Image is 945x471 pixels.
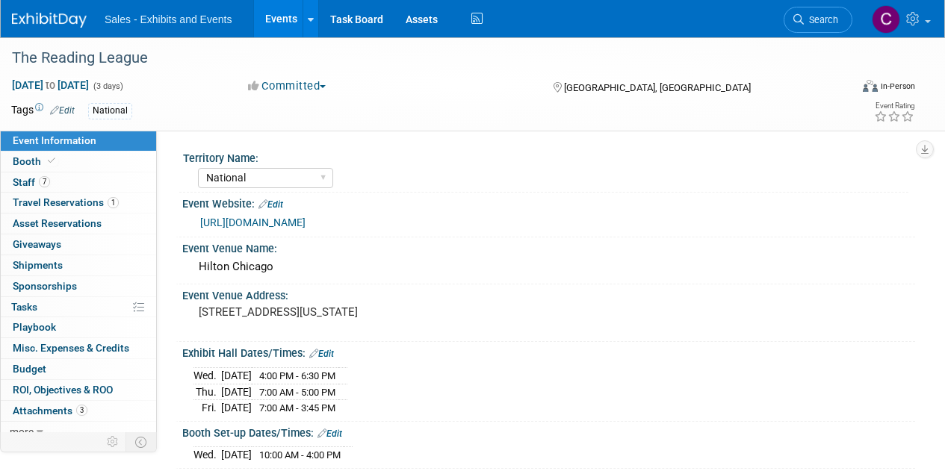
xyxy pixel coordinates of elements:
a: Travel Reservations1 [1,193,156,213]
span: 1 [108,197,119,208]
div: Event Rating [874,102,914,110]
span: ROI, Objectives & ROO [13,384,113,396]
a: Shipments [1,255,156,275]
a: Edit [50,105,75,116]
td: [DATE] [221,367,252,384]
div: Event Venue Address: [182,284,915,303]
div: Territory Name: [183,147,908,166]
div: Event Website: [182,193,915,212]
span: to [43,79,58,91]
div: In-Person [880,81,915,92]
td: [DATE] [221,384,252,400]
span: Booth [13,155,58,167]
a: Tasks [1,297,156,317]
td: Thu. [193,384,221,400]
span: Budget [13,363,46,375]
td: Toggle Event Tabs [126,432,157,452]
span: Search [804,14,838,25]
a: Edit [309,349,334,359]
button: Committed [243,78,332,94]
span: 7:00 AM - 5:00 PM [259,387,335,398]
td: Tags [11,102,75,119]
a: Staff7 [1,172,156,193]
span: Attachments [13,405,87,417]
td: [DATE] [221,447,252,463]
span: Giveaways [13,238,61,250]
a: Asset Reservations [1,213,156,234]
span: Playbook [13,321,56,333]
span: (3 days) [92,81,123,91]
span: 7:00 AM - 3:45 PM [259,402,335,414]
a: Budget [1,359,156,379]
td: Personalize Event Tab Strip [100,432,126,452]
div: National [88,103,132,119]
td: Wed. [193,447,221,463]
div: Exhibit Hall Dates/Times: [182,342,915,361]
span: Misc. Expenses & Credits [13,342,129,354]
span: Asset Reservations [13,217,102,229]
span: Travel Reservations [13,196,119,208]
span: [DATE] [DATE] [11,78,90,92]
a: Search [784,7,852,33]
span: Staff [13,176,50,188]
img: Format-Inperson.png [863,80,878,92]
span: more [10,425,34,437]
td: [DATE] [221,400,252,416]
a: Event Information [1,131,156,151]
pre: [STREET_ADDRESS][US_STATE] [199,305,471,319]
a: Playbook [1,317,156,337]
a: Misc. Expenses & Credits [1,338,156,358]
span: 3 [76,405,87,416]
span: Sales - Exhibits and Events [105,13,232,25]
a: Booth [1,152,156,172]
td: Wed. [193,367,221,384]
span: Event Information [13,134,96,146]
a: more [1,422,156,442]
span: Shipments [13,259,63,271]
a: [URL][DOMAIN_NAME] [200,216,306,228]
div: Hilton Chicago [193,255,904,278]
div: Event Venue Name: [182,237,915,256]
span: Sponsorships [13,280,77,292]
a: Edit [258,199,283,210]
span: 7 [39,176,50,187]
img: Christine Lurz [872,5,900,34]
span: Tasks [11,301,37,313]
td: Fri. [193,400,221,416]
img: ExhibitDay [12,13,87,28]
i: Booth reservation complete [48,157,55,165]
a: Sponsorships [1,276,156,296]
span: [GEOGRAPHIC_DATA], [GEOGRAPHIC_DATA] [564,82,751,93]
a: Giveaways [1,234,156,255]
span: 10:00 AM - 4:00 PM [259,449,341,461]
div: Event Format [783,78,915,100]
div: The Reading League [7,45,838,72]
span: 4:00 PM - 6:30 PM [259,370,335,381]
a: Attachments3 [1,401,156,421]
a: ROI, Objectives & ROO [1,380,156,400]
a: Edit [317,428,342,439]
div: Booth Set-up Dates/Times: [182,422,915,441]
